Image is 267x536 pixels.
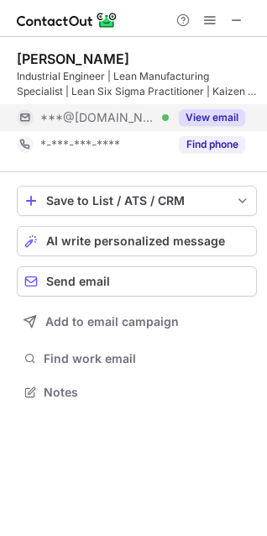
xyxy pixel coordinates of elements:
img: ContactOut v5.3.10 [17,10,118,30]
button: Send email [17,266,257,297]
button: Find work email [17,347,257,370]
button: Reveal Button [179,136,245,153]
button: Reveal Button [179,109,245,126]
button: AI write personalized message [17,226,257,256]
button: Add to email campaign [17,307,257,337]
span: ***@[DOMAIN_NAME] [40,110,156,125]
button: Notes [17,381,257,404]
div: Save to List / ATS / CRM [46,194,228,208]
div: Industrial Engineer | Lean Manufacturing Specialist | Lean Six Sigma Practitioner | Kaizen & Kanb... [17,69,257,99]
span: Find work email [44,351,250,366]
button: save-profile-one-click [17,186,257,216]
span: AI write personalized message [46,234,225,248]
span: Notes [44,385,250,400]
div: [PERSON_NAME] [17,50,129,67]
span: Send email [46,275,110,288]
span: Add to email campaign [45,315,179,328]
